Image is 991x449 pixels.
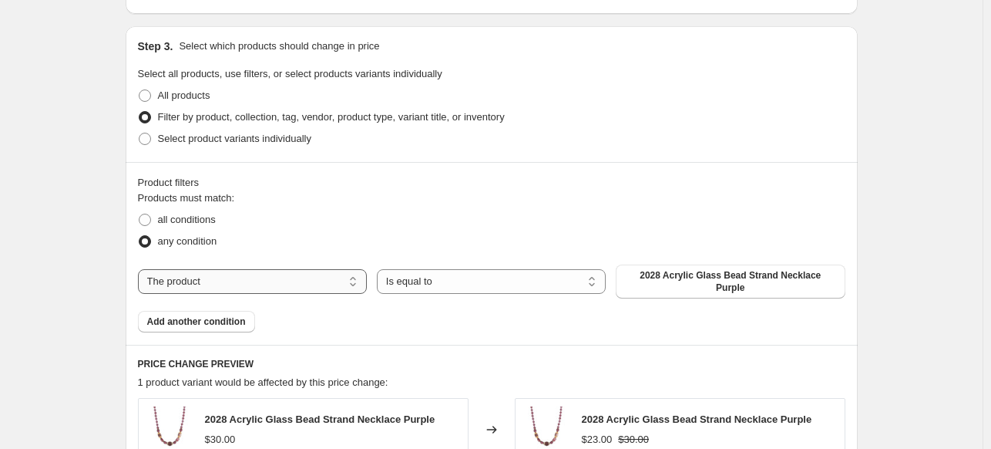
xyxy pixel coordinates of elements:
span: 2028 Acrylic Glass Bead Strand Necklace Purple [625,269,835,294]
div: $23.00 [582,432,613,447]
span: 2028 Acrylic Glass Bead Strand Necklace Purple [582,414,812,425]
button: Add another condition [138,311,255,333]
span: Select all products, use filters, or select products variants individually [138,68,442,79]
h2: Step 3. [138,39,173,54]
div: $30.00 [205,432,236,447]
span: All products [158,89,210,101]
span: Select product variants individually [158,133,311,144]
div: Product filters [138,175,845,191]
button: 2028 Acrylic Glass Bead Strand Necklace Purple [616,265,845,299]
span: 2028 Acrylic Glass Bead Strand Necklace Purple [205,414,435,425]
strike: $30.00 [618,432,649,447]
span: Products must match: [138,192,235,204]
span: 1 product variant would be affected by this price change: [138,376,388,388]
span: Filter by product, collection, tag, vendor, product type, variant title, or inventory [158,111,505,123]
span: Add another condition [147,316,246,328]
h6: PRICE CHANGE PREVIEW [138,358,845,370]
span: any condition [158,235,217,247]
span: all conditions [158,214,216,225]
p: Select which products should change in price [179,39,379,54]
